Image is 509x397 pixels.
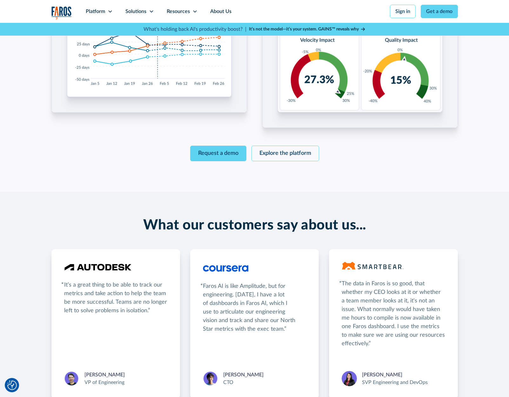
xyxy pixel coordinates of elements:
[251,146,319,161] a: Explore the platform
[362,379,428,386] div: SVP Engineering and DevOps
[84,371,125,379] div: [PERSON_NAME]
[125,8,146,15] div: Solutions
[190,146,246,161] a: Request a demo
[51,6,72,19] a: home
[64,281,167,315] div: It’s a great thing to be able to track our metrics and take action to help the team be more succe...
[102,217,407,234] h2: What our customers say about us...
[203,262,249,272] img: Logo of the online learning platform Coursera.
[144,25,246,33] p: What's holding back AI's productivity boost? |
[64,262,131,271] img: Logo of the design software company Autodesk.
[362,371,428,379] div: [PERSON_NAME]
[249,26,366,33] a: It’s not the model—it’s your system. GAINS™ reveals why
[223,371,264,379] div: [PERSON_NAME]
[203,282,306,334] div: Faros AI is like Amplitude, but for engineering. [DATE], I have a lot of dashboards in Faros AI, ...
[86,8,105,15] div: Platform
[7,380,17,390] button: Cookie Settings
[278,6,442,112] img: Two gauges measuring Velocity and Quality impact of ai coding assistants
[390,5,416,18] a: Sign in
[249,27,359,31] strong: It’s not the model—it’s your system. GAINS™ reveals why
[223,379,264,386] div: CTO
[203,371,218,386] img: Portrait image of a team member.
[201,282,203,290] div: “
[64,371,79,386] img: Portrait image of a team member.
[342,280,445,348] div: The data in Faros is so good, that whether my CEO looks at it or whether a team member looks at i...
[339,280,341,287] div: “
[342,262,404,269] img: Logo of the software testing platform SmartBear.
[62,281,64,288] div: “
[51,6,72,19] img: Logo of the analytics and reporting company Faros.
[167,8,190,15] div: Resources
[7,380,17,390] img: Revisit consent button
[421,5,458,18] a: Get a demo
[84,379,125,386] div: VP of Engineering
